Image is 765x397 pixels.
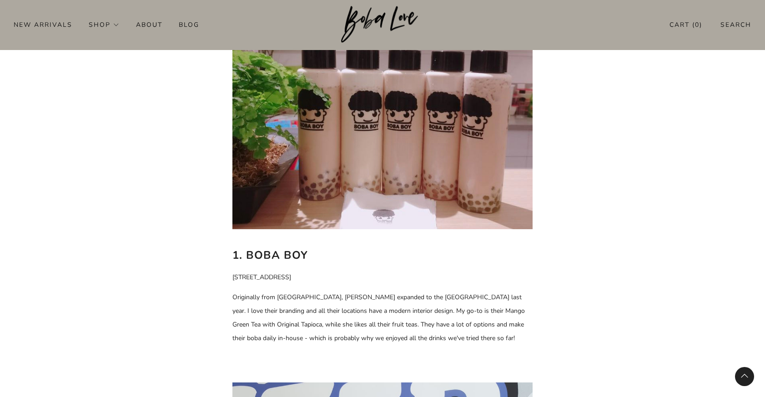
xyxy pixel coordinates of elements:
img: Boba Love [341,6,424,43]
a: Shop [89,17,120,32]
b: 1. Boba Boy [232,248,308,262]
p: Originally from [GEOGRAPHIC_DATA], [PERSON_NAME] expanded to the [GEOGRAPHIC_DATA] last year. I l... [232,291,533,345]
a: Boba Love [341,6,424,44]
img: Boba Boy [232,10,533,229]
items-count: 0 [695,20,700,29]
a: Blog [179,17,199,32]
a: Cart [669,17,702,32]
a: New Arrivals [14,17,72,32]
back-to-top-button: Back to top [735,367,754,386]
p: [STREET_ADDRESS] [232,271,533,284]
a: About [136,17,162,32]
a: Search [720,17,751,32]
